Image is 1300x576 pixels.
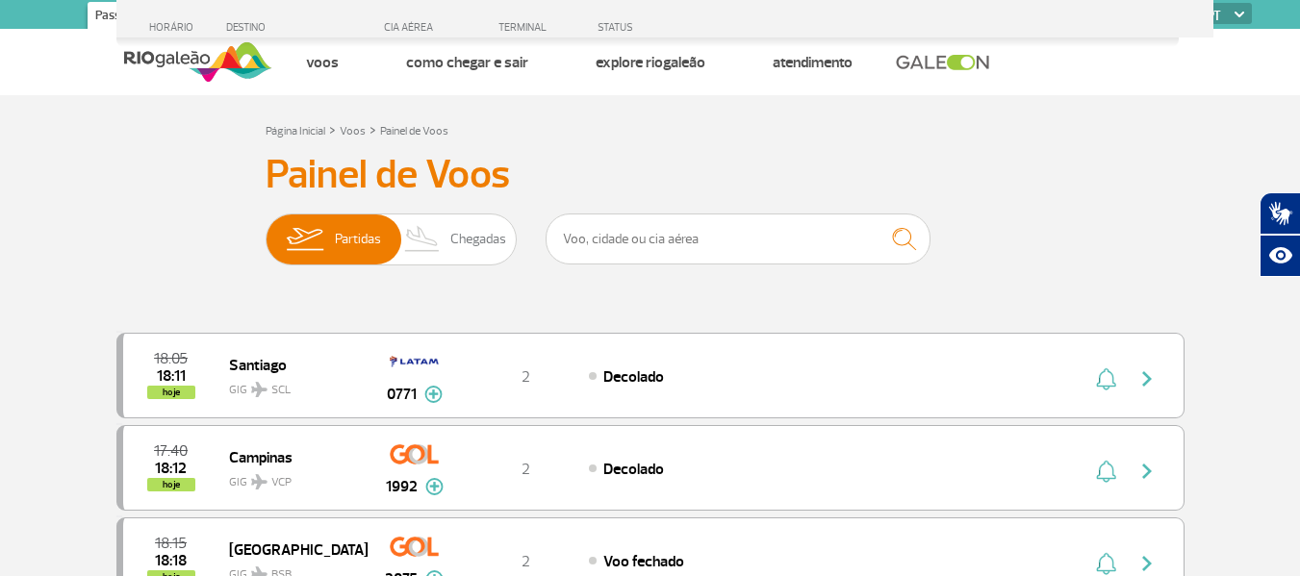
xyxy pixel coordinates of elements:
span: 2 [522,367,530,387]
img: destiny_airplane.svg [251,474,268,489]
span: 2025-09-24 18:18:39 [155,554,187,567]
img: mais-info-painel-voo.svg [424,386,443,403]
span: 2025-09-24 18:11:20 [157,369,186,383]
div: DESTINO [226,21,367,34]
img: seta-direita-painel-voo.svg [1135,552,1159,575]
a: Página Inicial [266,124,325,138]
img: sino-painel-voo.svg [1096,367,1116,390]
a: Voos [306,53,339,72]
span: SCL [271,382,291,399]
span: hoje [147,478,195,491]
div: Plugin de acessibilidade da Hand Talk. [1260,192,1300,277]
div: HORÁRIO [122,21,227,34]
img: sino-painel-voo.svg [1096,460,1116,483]
span: 2025-09-24 18:05:00 [154,352,188,365]
a: Voos [340,124,366,138]
img: destiny_airplane.svg [251,382,268,397]
a: Painel de Voos [380,124,448,138]
a: > [370,118,376,140]
span: 2 [522,552,530,571]
img: seta-direita-painel-voo.svg [1135,367,1159,390]
span: Decolado [603,367,664,387]
button: Abrir tradutor de língua de sinais. [1260,192,1300,235]
h3: Painel de Voos [266,151,1035,199]
img: mais-info-painel-voo.svg [425,478,444,495]
span: 2025-09-24 18:12:26 [155,462,187,475]
div: CIA AÉREA [367,21,463,34]
a: Atendimento [773,53,853,72]
span: [GEOGRAPHIC_DATA] [229,537,352,562]
a: Explore RIOgaleão [596,53,705,72]
span: Decolado [603,460,664,479]
span: 1992 [386,475,418,498]
span: VCP [271,474,292,491]
span: Chegadas [450,214,506,264]
div: TERMINAL [463,21,588,34]
img: slider-desembarque [395,214,451,264]
a: Passageiros [88,2,166,33]
button: Abrir recursos assistivos. [1260,235,1300,277]
span: 2025-09-24 17:40:00 [154,444,188,458]
img: seta-direita-painel-voo.svg [1135,460,1159,483]
img: sino-painel-voo.svg [1096,552,1116,575]
span: Partidas [335,214,381,264]
span: Campinas [229,444,352,469]
span: 2025-09-24 18:15:00 [155,537,187,550]
input: Voo, cidade ou cia aérea [546,213,930,264]
span: hoje [147,386,195,399]
div: STATUS [588,21,745,34]
a: > [329,118,336,140]
span: Santiago [229,352,352,377]
a: Como chegar e sair [406,53,528,72]
span: GIG [229,463,352,491]
span: Voo fechado [603,552,684,571]
span: 0771 [387,383,417,406]
span: 2 [522,460,530,479]
img: slider-embarque [274,214,335,264]
span: GIG [229,371,352,399]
